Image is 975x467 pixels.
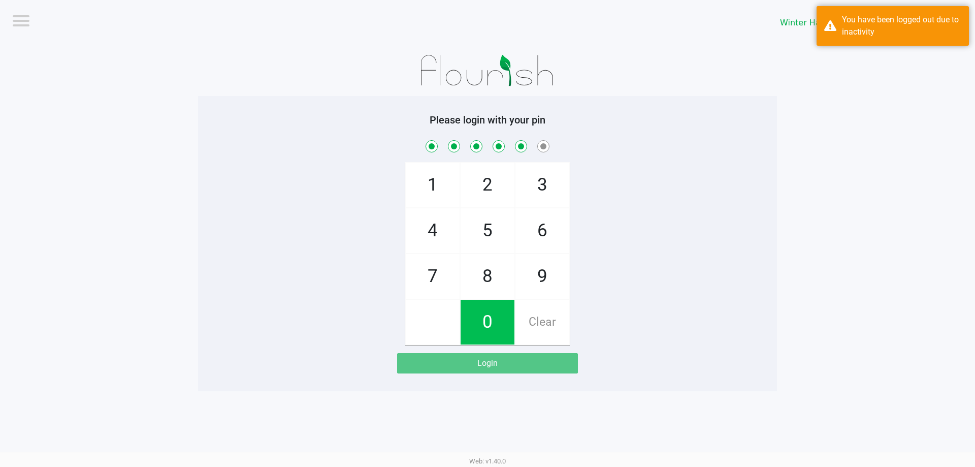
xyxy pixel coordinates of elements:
[461,300,514,345] span: 0
[461,163,514,207] span: 2
[461,254,514,299] span: 8
[406,208,460,253] span: 4
[515,208,569,253] span: 6
[406,254,460,299] span: 7
[780,17,874,29] span: Winter Haven WC
[469,457,506,465] span: Web: v1.40.0
[461,208,514,253] span: 5
[406,163,460,207] span: 1
[515,163,569,207] span: 3
[515,300,569,345] span: Clear
[206,114,769,126] h5: Please login with your pin
[515,254,569,299] span: 9
[842,14,961,38] div: You have been logged out due to inactivity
